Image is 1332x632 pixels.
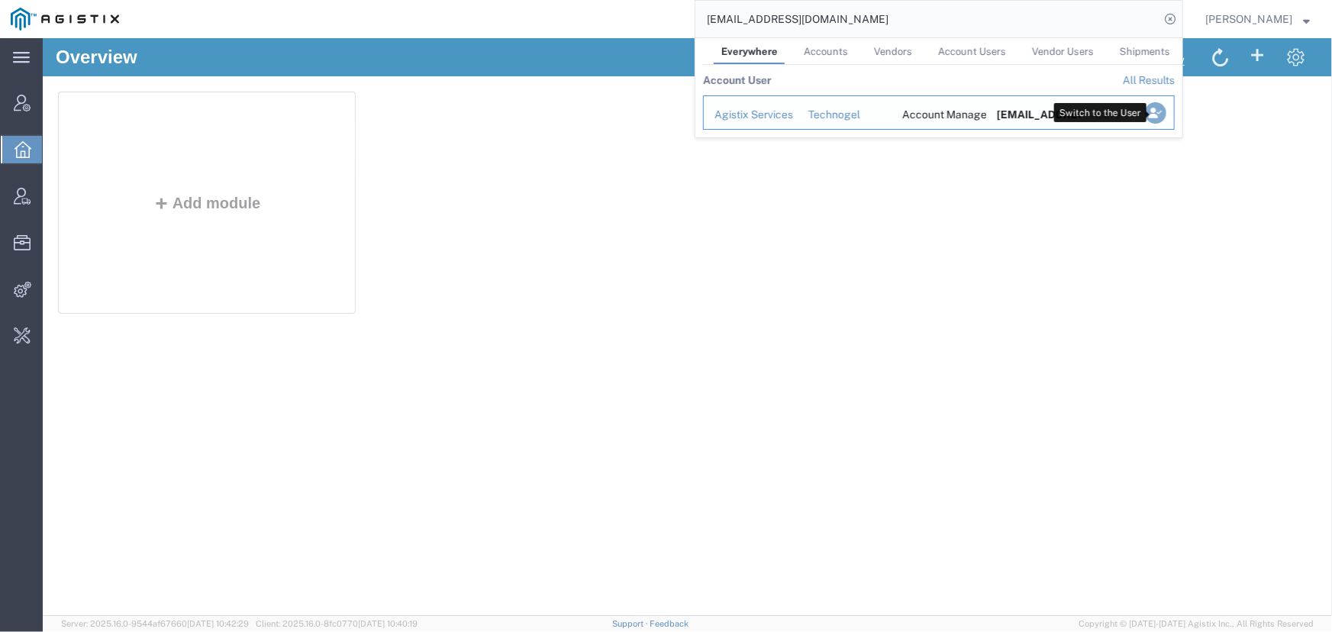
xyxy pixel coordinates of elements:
span: [DATE] 10:42:29 [187,619,249,628]
span: [DATE] 10:40:19 [358,619,418,628]
div: offline@technogel.com [997,107,1070,123]
table: Search Results [703,65,1182,137]
span: Server: 2025.16.0-9544af67660 [61,619,249,628]
span: [EMAIL_ADDRESS][DOMAIN_NAME] [997,108,1188,121]
div: Active [1091,107,1126,123]
span: Jenneffer Jahraus [1205,11,1292,27]
a: Feedback [650,619,689,628]
span: Vendor Users [1032,46,1094,57]
span: Shipments [1120,46,1170,57]
span: Account Users [938,46,1006,57]
span: Vendors [874,46,912,57]
img: logo [11,8,119,31]
a: Support [612,619,650,628]
iframe: FS Legacy Container [43,38,1332,616]
span: Everywhere [721,46,778,57]
span: Copyright © [DATE]-[DATE] Agistix Inc., All Rights Reserved [1079,617,1314,630]
input: Search for shipment number, reference number [695,1,1159,37]
button: Add module [106,156,223,173]
span: Accounts [804,46,848,57]
div: Technogel [808,107,882,123]
div: Agistix Services [714,107,787,123]
div: Account Manager [902,107,976,123]
th: Account User [703,65,772,95]
button: [PERSON_NAME] [1205,10,1311,28]
span: Client: 2025.16.0-8fc0770 [256,619,418,628]
a: View all account users found by criterion [1123,74,1175,86]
